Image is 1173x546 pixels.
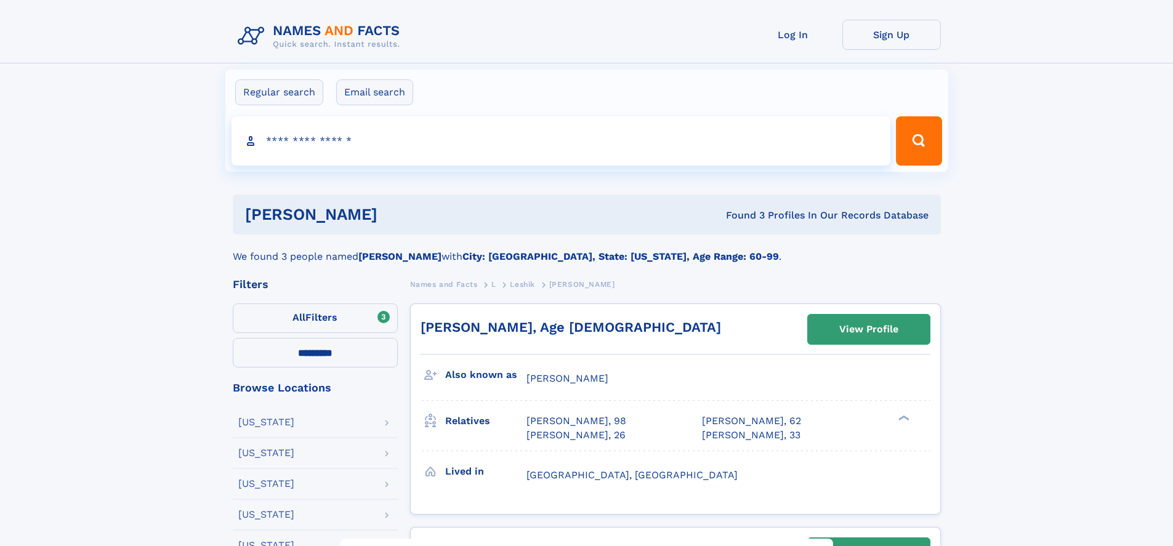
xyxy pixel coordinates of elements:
[526,428,626,442] a: [PERSON_NAME], 26
[549,280,615,289] span: [PERSON_NAME]
[491,280,496,289] span: L
[895,414,910,422] div: ❯
[510,280,535,289] span: Leshik
[233,20,410,53] img: Logo Names and Facts
[421,319,721,335] a: [PERSON_NAME], Age [DEMOGRAPHIC_DATA]
[491,276,496,292] a: L
[445,461,526,482] h3: Lived in
[238,417,294,427] div: [US_STATE]
[702,428,800,442] a: [PERSON_NAME], 33
[238,479,294,489] div: [US_STATE]
[510,276,535,292] a: Leshik
[233,235,941,264] div: We found 3 people named with .
[839,315,898,343] div: View Profile
[235,79,323,105] label: Regular search
[744,20,842,50] a: Log In
[896,116,941,166] button: Search Button
[233,279,398,290] div: Filters
[552,209,929,222] div: Found 3 Profiles In Our Records Database
[358,251,441,262] b: [PERSON_NAME]
[233,303,398,333] label: Filters
[232,116,891,166] input: search input
[526,469,738,481] span: [GEOGRAPHIC_DATA], [GEOGRAPHIC_DATA]
[292,311,305,323] span: All
[702,414,801,428] a: [PERSON_NAME], 62
[336,79,413,105] label: Email search
[245,207,552,222] h1: [PERSON_NAME]
[808,315,930,344] a: View Profile
[445,364,526,385] h3: Also known as
[410,276,478,292] a: Names and Facts
[238,448,294,458] div: [US_STATE]
[238,510,294,520] div: [US_STATE]
[233,382,398,393] div: Browse Locations
[526,414,626,428] a: [PERSON_NAME], 98
[842,20,941,50] a: Sign Up
[445,411,526,432] h3: Relatives
[526,372,608,384] span: [PERSON_NAME]
[462,251,779,262] b: City: [GEOGRAPHIC_DATA], State: [US_STATE], Age Range: 60-99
